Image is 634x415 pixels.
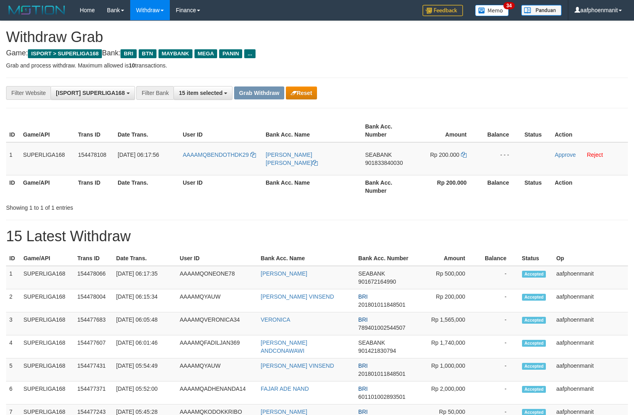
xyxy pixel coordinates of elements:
td: - [477,289,518,312]
span: BTN [139,49,156,58]
th: User ID [180,119,262,142]
th: Date Trans. [114,175,180,198]
span: Accepted [522,317,546,324]
img: MOTION_logo.png [6,4,68,16]
span: Copy 901833840030 to clipboard [365,160,403,166]
td: 154477371 [74,381,113,404]
a: [PERSON_NAME] [261,270,307,277]
span: SEABANK [365,152,392,158]
a: VERONICA [261,316,290,323]
td: 1 [6,266,20,289]
td: aafphoenmanit [553,335,628,358]
p: Grab and process withdraw. Maximum allowed is transactions. [6,61,628,70]
a: FAJAR ADE NAND [261,386,309,392]
button: [ISPORT] SUPERLIGA168 [51,86,135,100]
a: [PERSON_NAME] [261,409,307,415]
th: Balance [477,251,518,266]
a: Copy 200000 to clipboard [461,152,467,158]
th: Trans ID [74,251,113,266]
span: [ISPORT] SUPERLIGA168 [56,90,125,96]
td: aafphoenmanit [553,266,628,289]
td: SUPERLIGA168 [20,142,75,175]
h4: Game: Bank: [6,49,628,57]
td: 154478004 [74,289,113,312]
span: MEGA [194,49,218,58]
th: ID [6,119,20,142]
span: BRI [358,409,368,415]
td: - [477,381,518,404]
span: Copy 601101002893501 to clipboard [358,394,406,400]
th: Trans ID [75,119,114,142]
td: 154477683 [74,312,113,335]
span: SEABANK [358,270,385,277]
td: Rp 2,000,000 [415,381,477,404]
h1: Withdraw Grab [6,29,628,45]
td: 4 [6,335,20,358]
td: AAAAMQADHENANDA14 [177,381,258,404]
th: Balance [479,119,521,142]
td: AAAAMQYAUW [177,289,258,312]
td: Rp 1,740,000 [415,335,477,358]
td: - [477,312,518,335]
div: Filter Bank [136,86,173,100]
td: 6 [6,381,20,404]
td: Rp 500,000 [415,266,477,289]
th: Bank Acc. Name [258,251,355,266]
td: aafphoenmanit [553,358,628,381]
th: Balance [479,175,521,198]
td: aafphoenmanit [553,381,628,404]
th: Bank Acc. Number [355,251,415,266]
span: Copy 901672164990 to clipboard [358,278,396,285]
span: BRI [358,316,368,323]
th: Game/API [20,175,75,198]
td: SUPERLIGA168 [20,358,74,381]
td: 154478066 [74,266,113,289]
span: 154478108 [78,152,106,158]
span: Copy 201801011848501 to clipboard [358,371,406,377]
th: Amount [415,119,479,142]
a: AAAAMQBENDOTHDK29 [183,152,256,158]
td: SUPERLIGA168 [20,289,74,312]
span: 34 [503,2,514,9]
span: BRI [358,293,368,300]
td: aafphoenmanit [553,289,628,312]
th: Date Trans. [113,251,176,266]
th: Action [552,175,628,198]
span: MAYBANK [158,49,192,58]
td: 2 [6,289,20,312]
h1: 15 Latest Withdraw [6,228,628,244]
td: [DATE] 05:52:00 [113,381,176,404]
th: Bank Acc. Name [262,119,362,142]
td: 1 [6,142,20,175]
td: AAAAMQONEONE78 [177,266,258,289]
span: BRI [120,49,136,58]
a: [PERSON_NAME] ANDCONAWAWI [261,339,307,354]
td: [DATE] 05:54:49 [113,358,176,381]
button: Grab Withdraw [234,86,284,99]
a: [PERSON_NAME] VINSEND [261,293,334,300]
th: User ID [177,251,258,266]
td: Rp 200,000 [415,289,477,312]
div: Showing 1 to 1 of 1 entries [6,200,258,212]
td: AAAAMQVERONICA34 [177,312,258,335]
td: aafphoenmanit [553,312,628,335]
td: - [477,358,518,381]
strong: 10 [129,62,135,69]
th: Op [553,251,628,266]
th: Bank Acc. Number [362,175,415,198]
td: 154477431 [74,358,113,381]
span: Accepted [522,271,546,278]
th: Action [552,119,628,142]
span: Accepted [522,386,546,393]
td: Rp 1,565,000 [415,312,477,335]
td: - [477,266,518,289]
span: SEABANK [358,339,385,346]
th: ID [6,251,20,266]
span: PANIN [219,49,242,58]
th: Amount [415,251,477,266]
img: Feedback.jpg [423,5,463,16]
td: SUPERLIGA168 [20,381,74,404]
th: Trans ID [75,175,114,198]
td: - - - [479,142,521,175]
td: - [477,335,518,358]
